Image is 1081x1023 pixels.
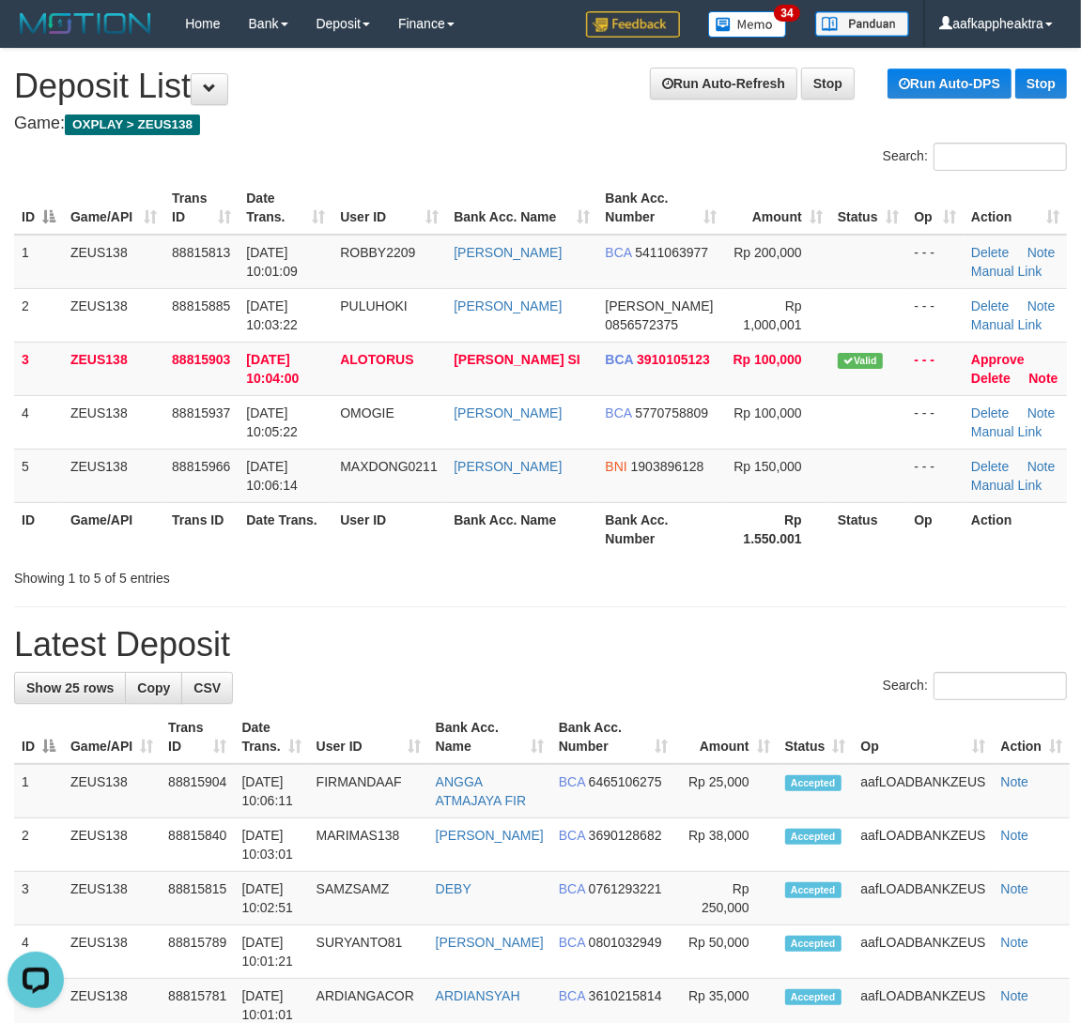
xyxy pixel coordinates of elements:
span: 88815813 [172,245,230,260]
span: [DATE] 10:04:00 [246,352,299,386]
a: Note [1027,245,1056,260]
th: ID: activate to sort column descending [14,181,63,235]
span: Copy 5770758809 to clipboard [635,405,708,420]
td: 88815815 [161,872,234,925]
td: Rp 50,000 [676,925,778,979]
a: ARDIANSYAH [436,988,520,1003]
button: Open LiveChat chat widget [8,8,64,64]
a: Manual Link [971,478,1042,493]
th: Op [906,502,964,556]
td: aafLOADBANKZEUS [854,872,994,925]
th: User ID: activate to sort column ascending [309,710,428,764]
span: BCA [605,352,633,367]
td: 88815840 [161,818,234,872]
td: Rp 250,000 [676,872,778,925]
span: OXPLAY > ZEUS138 [65,115,200,135]
td: 1 [14,235,63,289]
td: [DATE] 10:01:21 [234,925,308,979]
td: ZEUS138 [63,235,164,289]
span: [DATE] 10:03:22 [246,298,298,332]
th: User ID: activate to sort column ascending [332,181,446,235]
th: Game/API: activate to sort column ascending [63,710,161,764]
span: 88815885 [172,298,230,313]
td: - - - [906,395,964,449]
a: Run Auto-Refresh [650,68,797,99]
span: 34 [774,5,799,22]
span: Copy 3610215814 to clipboard [589,988,662,1003]
span: 88815937 [172,405,230,420]
th: Action: activate to sort column ascending [964,181,1067,235]
th: Status: activate to sort column ascending [778,710,854,764]
a: Note [1027,459,1056,474]
input: Search: [934,143,1067,171]
a: Delete [971,371,1011,386]
span: Rp 1,000,001 [744,298,802,332]
span: OMOGIE [340,405,394,420]
th: Bank Acc. Number [597,502,723,556]
td: ZEUS138 [63,764,161,818]
a: [PERSON_NAME] [454,245,562,260]
th: Date Trans.: activate to sort column ascending [239,181,332,235]
span: Accepted [785,882,842,898]
td: SAMZSAMZ [309,872,428,925]
span: Copy 6465106275 to clipboard [589,774,662,789]
span: 88815903 [172,352,230,367]
th: Date Trans. [239,502,332,556]
td: SURYANTO81 [309,925,428,979]
span: MAXDONG0211 [340,459,437,474]
th: Bank Acc. Name: activate to sort column ascending [428,710,551,764]
input: Search: [934,672,1067,700]
label: Search: [883,143,1067,171]
a: Delete [971,405,1009,420]
a: Note [1027,405,1056,420]
td: Rp 38,000 [676,818,778,872]
td: 3 [14,342,63,395]
td: - - - [906,235,964,289]
a: Manual Link [971,264,1042,279]
a: Note [1027,298,1056,313]
a: Show 25 rows [14,672,126,704]
span: Copy 0761293221 to clipboard [589,881,662,896]
span: Accepted [785,989,842,1005]
img: panduan.png [815,11,909,37]
td: - - - [906,342,964,395]
td: Rp 25,000 [676,764,778,818]
span: [PERSON_NAME] [605,298,713,313]
span: [DATE] 10:06:14 [246,459,298,493]
a: CSV [181,672,233,704]
label: Search: [883,672,1067,700]
td: ZEUS138 [63,449,164,502]
th: Rp 1.550.001 [724,502,830,556]
span: Copy 0801032949 to clipboard [589,935,662,950]
span: Accepted [785,936,842,952]
span: [DATE] 10:01:09 [246,245,298,279]
a: Note [1001,881,1029,896]
span: BCA [605,245,631,260]
a: [PERSON_NAME] [454,459,562,474]
td: ZEUS138 [63,872,161,925]
td: ZEUS138 [63,925,161,979]
th: User ID [332,502,446,556]
a: Approve [971,352,1025,367]
span: Copy 3690128682 to clipboard [589,828,662,843]
span: Rp 100,000 [734,352,802,367]
div: Showing 1 to 5 of 5 entries [14,561,437,588]
a: [PERSON_NAME] SI [454,352,580,367]
th: Bank Acc. Number: activate to sort column ascending [597,181,723,235]
a: ANGGA ATMAJAYA FIR [436,774,526,808]
span: BCA [605,405,631,420]
td: [DATE] 10:03:01 [234,818,308,872]
th: Bank Acc. Number: activate to sort column ascending [551,710,676,764]
th: Trans ID [164,502,239,556]
span: ALOTORUS [340,352,413,367]
td: 2 [14,818,63,872]
th: Bank Acc. Name [446,502,597,556]
span: 88815966 [172,459,230,474]
span: Copy 5411063977 to clipboard [635,245,708,260]
a: Copy [125,672,182,704]
td: 5 [14,449,63,502]
img: Feedback.jpg [586,11,680,38]
a: [PERSON_NAME] [436,935,544,950]
a: Note [1001,774,1029,789]
td: 1 [14,764,63,818]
